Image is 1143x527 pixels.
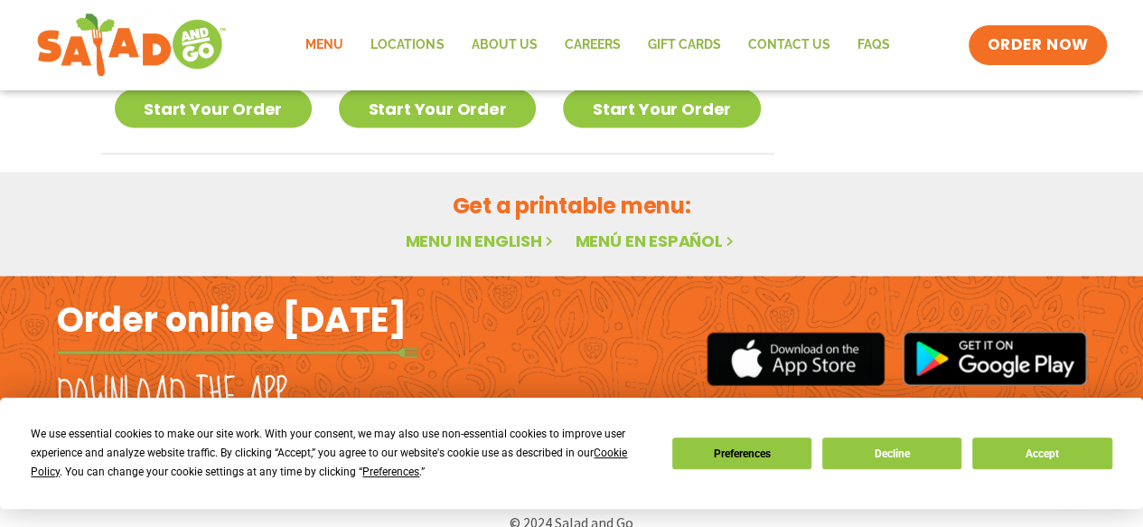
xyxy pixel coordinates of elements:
[903,331,1087,385] img: google_play
[972,438,1111,469] button: Accept
[57,296,407,341] h2: Order online [DATE]
[575,229,737,251] a: Menú en español
[633,24,734,66] a: GIFT CARDS
[115,89,312,127] a: Start Your Order
[563,89,760,127] a: Start Your Order
[339,89,536,127] a: Start Your Order
[57,370,287,420] h2: Download the app
[362,466,419,478] span: Preferences
[672,438,811,469] button: Preferences
[822,438,961,469] button: Decline
[36,9,227,81] img: new-SAG-logo-768×292
[843,24,903,66] a: FAQs
[101,189,1043,221] h2: Get a printable menu:
[457,24,550,66] a: About Us
[987,34,1088,56] span: ORDER NOW
[292,24,357,66] a: Menu
[292,24,903,66] nav: Menu
[357,24,457,66] a: Locations
[734,24,843,66] a: Contact Us
[57,347,418,357] img: fork
[969,25,1106,65] a: ORDER NOW
[405,229,557,251] a: Menu in English
[31,425,650,482] div: We use essential cookies to make our site work. With your consent, we may also use non-essential ...
[550,24,633,66] a: Careers
[707,329,885,388] img: appstore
